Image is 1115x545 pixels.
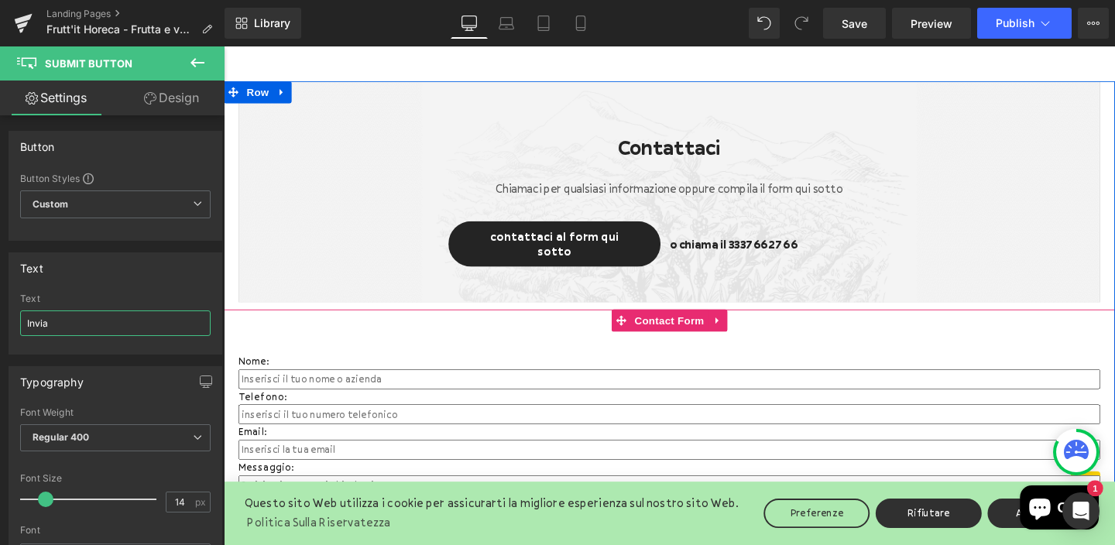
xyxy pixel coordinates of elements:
[33,431,90,443] b: Regular 400
[22,488,178,512] a: Politica Sulla Riservatezza (opens in a new tab)
[236,183,459,231] a: contattaci al form qui sotto
[15,360,921,376] p: Telefono:
[115,81,228,115] a: Design
[20,132,54,153] div: Button
[15,434,921,451] p: Messaggio:
[15,323,921,339] p: Nome:
[51,36,71,60] a: Expand / Collapse
[225,8,301,39] a: New Library
[236,140,701,159] p: Chiamaci per qualsiasi informazione oppure compila il form qui sotto
[488,8,525,39] a: Laptop
[685,475,797,506] button: Rifiutare
[46,23,195,36] span: Frutt'it Horeca - Frutta e verdura online per la tua attività
[20,253,43,275] div: Text
[832,461,925,512] inbox-online-store-chat: Chat negozio online di Shopify
[468,198,701,217] p: o chiama il 3337662766
[195,497,208,507] span: px
[892,8,971,39] a: Preview
[236,92,701,122] h1: Contattaci
[262,192,434,223] span: contattaci al form qui sotto
[786,8,817,39] button: Redo
[20,525,211,536] div: Font
[562,8,599,39] a: Mobile
[525,8,562,39] a: Tablet
[1062,492,1100,530] div: Open Intercom Messenger
[20,36,51,60] span: Row
[45,57,132,70] span: Submit Button
[749,8,780,39] button: Undo
[911,15,952,32] span: Preview
[428,276,509,300] span: Contact Form
[20,172,211,184] div: Button Styles
[15,339,921,360] input: Inserisci il tuo nome o azienda
[568,475,679,506] button: Preferenze
[842,15,867,32] span: Save
[33,198,68,211] b: Custom
[15,376,921,397] input: inserisci il tuo numero telefonico
[977,8,1072,39] button: Publish
[15,397,921,413] p: Email:
[20,407,211,418] div: Font Weight
[15,413,921,434] input: Inserisci la tua email
[509,276,529,300] a: Expand / Collapse
[20,367,84,389] div: Typography
[20,473,211,484] div: Font Size
[20,293,211,304] div: Text
[46,8,225,20] a: Landing Pages
[254,16,290,30] span: Library
[803,475,914,506] button: Accettare
[451,8,488,39] a: Desktop
[22,471,542,487] span: Questo sito Web utilizza i cookie per assicurarti la migliore esperienza sul nostro sito Web.
[996,17,1034,29] span: Publish
[1078,8,1109,39] button: More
